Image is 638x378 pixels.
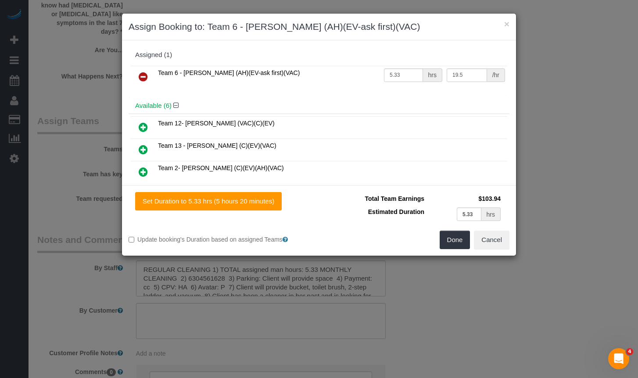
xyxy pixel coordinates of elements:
[504,19,509,29] button: ×
[129,20,509,33] h3: Assign Booking to: Team 6 - [PERSON_NAME] (AH)(EV-ask first)(VAC)
[158,164,284,171] span: Team 2- [PERSON_NAME] (C)(EV)(AH)(VAC)
[487,68,505,82] div: /hr
[608,348,629,369] iframe: Intercom live chat
[135,51,503,59] div: Assigned (1)
[326,192,427,205] td: Total Team Earnings
[423,68,442,82] div: hrs
[135,192,282,210] button: Set Duration to 5.33 hrs (5 hours 20 minutes)
[481,207,501,221] div: hrs
[474,231,509,249] button: Cancel
[129,237,134,242] input: Update booking's Duration based on assigned Teams
[158,142,276,149] span: Team 13 - [PERSON_NAME] (C)(EV)(VAC)
[129,235,312,244] label: Update booking's Duration based on assigned Teams
[135,102,503,110] h4: Available (6)
[368,208,424,215] span: Estimated Duration
[427,192,503,205] td: $103.94
[158,69,300,76] span: Team 6 - [PERSON_NAME] (AH)(EV-ask first)(VAC)
[626,348,633,355] span: 4
[158,120,275,127] span: Team 12- [PERSON_NAME] (VAC)(C)(EV)
[440,231,470,249] button: Done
